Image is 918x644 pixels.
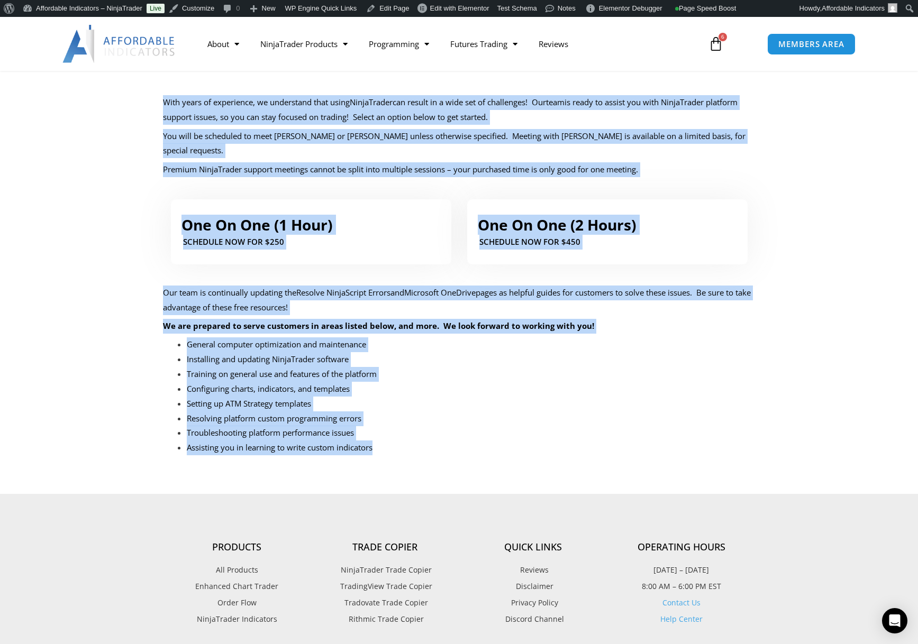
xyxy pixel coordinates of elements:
li: Troubleshooting platform performance issues [187,426,756,440]
a: One On One (1 Hour) [181,215,332,235]
a: Resolve NinjaScript Errors [296,287,390,298]
a: Help Center [660,614,703,624]
span: NinjaTrader Indicators [197,612,277,626]
h4: Quick Links [459,541,607,553]
a: NinjaTrader Indicators [163,612,311,626]
p: 8:00 AM – 6:00 PM EST [607,579,756,593]
nav: Menu [197,32,696,56]
h4: Trade Copier [311,541,459,553]
a: Contact Us [662,597,701,608]
li: Assisting you in learning to write custom indicators [187,440,756,455]
a: Reviews [459,563,607,577]
li: Resolving platform custom programming errors [187,411,756,426]
a: Microsoft OneDrive [404,287,476,298]
a: TradingView Trade Copier [311,579,459,593]
span: NinjaTrader Trade Copier [338,563,432,577]
p: Our team is continually updating the and pages as helpful guides for customers to solve these iss... [163,286,756,315]
a: NinjaTrader [350,97,393,107]
span: Affordable Indicators [822,4,885,12]
span: Tradovate Trade Copier [342,596,428,610]
a: NinjaTrader Trade Copier [311,563,459,577]
a: SCHEDULE NOW FOR $250 [183,236,284,247]
h4: Products [163,541,311,553]
h4: Operating Hours [607,541,756,553]
a: 6 [693,29,739,59]
li: Training on general use and features of the platform [187,367,756,382]
span: MEMBERS AREA [778,40,844,48]
span: 6 [719,33,727,41]
span: All Products [216,563,258,577]
a: Rithmic Trade Copier [311,612,459,626]
a: Reviews [528,32,579,56]
span: Disclaimer [513,579,553,593]
a: MEMBERS AREA [767,33,856,55]
a: All Products [163,563,311,577]
strong: We are prepared to serve customers in areas listed below, and more. We look forward to working wi... [163,320,594,331]
li: Setting up ATM Strategy templates [187,397,756,411]
li: Installing and updating NinjaTrader software [187,352,756,367]
p: With years of experience, we understand that using can result in a wide set of challenges! Our is... [163,95,756,125]
span: TradingView Trade Copier [338,579,432,593]
a: Discord Channel [459,612,607,626]
a: team [546,97,565,107]
span: Discord Channel [503,612,564,626]
span: Reviews [517,563,549,577]
span: Edit with Elementor [430,4,489,12]
a: SCHEDULE NOW For $450 [479,236,580,247]
a: Futures Trading [440,32,528,56]
a: Enhanced Chart Trader [163,579,311,593]
span: Enhanced Chart Trader [195,579,278,593]
a: One On One (2 Hours) [478,215,636,235]
p: You will be scheduled to meet [PERSON_NAME] or [PERSON_NAME] unless otherwise specified. Meeting ... [163,129,756,159]
a: Live [147,4,165,13]
span: Order Flow [217,596,257,610]
span: Privacy Policy [508,596,558,610]
p: Premium NinjaTrader support meetings cannot be split into multiple sessions – your purchased time... [163,162,756,177]
li: General computer optimization and maintenance [187,337,756,352]
a: Order Flow [163,596,311,610]
a: Tradovate Trade Copier [311,596,459,610]
span: Rithmic Trade Copier [346,612,424,626]
img: LogoAI | Affordable Indicators – NinjaTrader [62,25,176,63]
a: Programming [358,32,440,56]
li: Configuring charts, indicators, and templates [187,382,756,397]
div: Open Intercom Messenger [882,608,907,633]
a: Disclaimer [459,579,607,593]
a: Privacy Policy [459,596,607,610]
p: [DATE] – [DATE] [607,563,756,577]
a: NinjaTrader Products [250,32,358,56]
a: About [197,32,250,56]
